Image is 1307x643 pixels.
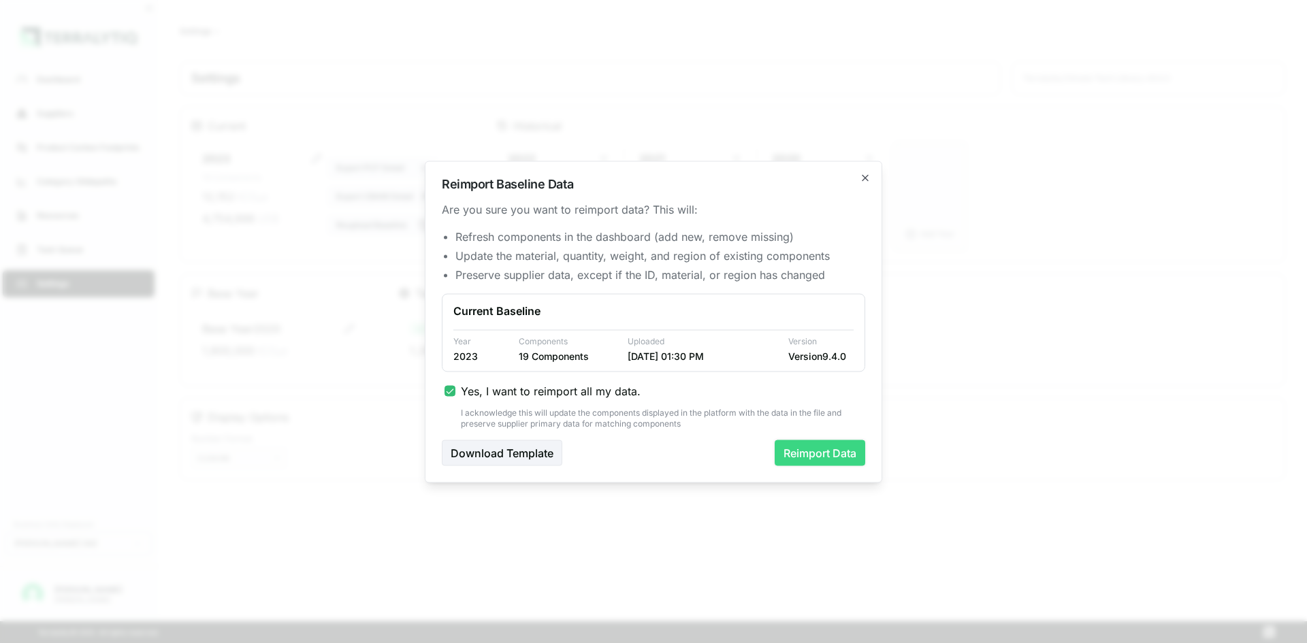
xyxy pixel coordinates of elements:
[455,247,865,263] li: Update the material, quantity, weight, and region of existing components
[628,349,777,363] div: [DATE] 01:30 PM
[442,178,865,190] h2: Reimport Baseline Data
[461,382,641,399] span: Yes, I want to reimport all my data.
[775,440,865,465] button: Reimport Data
[788,335,854,346] div: Version
[788,349,854,363] div: Version 9.4.0
[442,201,865,217] div: Are you sure you want to reimport data? This will:
[455,266,865,282] li: Preserve supplier data, except if the ID, material, or region has changed
[453,335,508,346] div: Year
[519,349,617,363] div: 19 Components
[453,349,508,363] div: 2023
[628,335,777,346] div: Uploaded
[442,440,562,465] button: Download Template
[519,335,617,346] div: Components
[461,407,865,429] div: I acknowledge this will update the components displayed in the platform with the data in the file...
[453,302,854,318] div: Current Baseline
[445,385,455,396] button: Yes, I want to reimport all my data.
[455,228,865,244] li: Refresh components in the dashboard (add new, remove missing)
